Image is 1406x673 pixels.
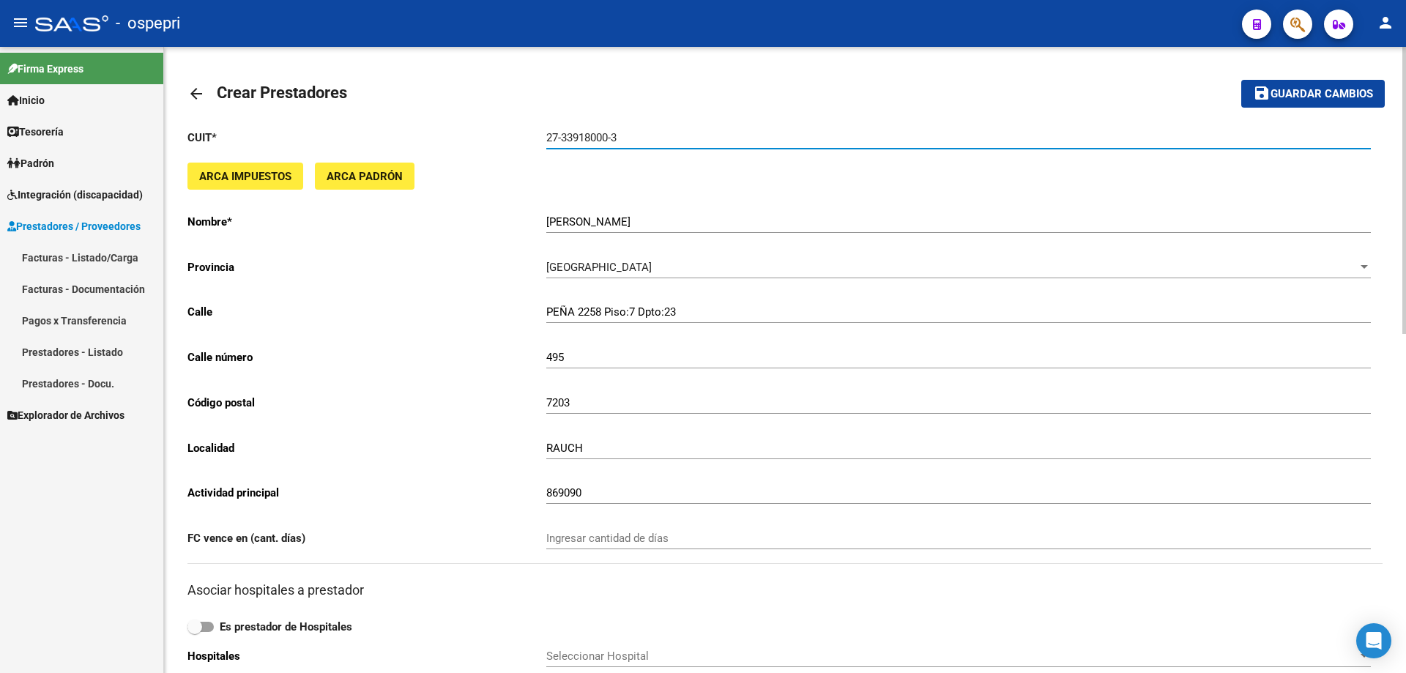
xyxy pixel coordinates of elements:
[187,85,205,103] mat-icon: arrow_back
[1356,623,1391,658] div: Open Intercom Messenger
[1253,84,1271,102] mat-icon: save
[187,259,546,275] p: Provincia
[220,620,352,633] strong: Es prestador de Hospitales
[315,163,414,190] button: ARCA Padrón
[546,650,1358,663] span: Seleccionar Hospital
[7,92,45,108] span: Inicio
[1241,80,1385,107] button: Guardar cambios
[7,187,143,203] span: Integración (discapacidad)
[7,124,64,140] span: Tesorería
[187,485,546,501] p: Actividad principal
[187,530,546,546] p: FC vence en (cant. días)
[1377,14,1394,31] mat-icon: person
[217,83,347,102] span: Crear Prestadores
[187,395,546,411] p: Código postal
[187,163,303,190] button: ARCA Impuestos
[199,170,291,183] span: ARCA Impuestos
[546,261,652,274] span: [GEOGRAPHIC_DATA]
[187,349,546,365] p: Calle número
[187,214,546,230] p: Nombre
[327,170,403,183] span: ARCA Padrón
[12,14,29,31] mat-icon: menu
[187,648,546,664] p: Hospitales
[187,130,546,146] p: CUIT
[187,440,546,456] p: Localidad
[7,218,141,234] span: Prestadores / Proveedores
[7,61,83,77] span: Firma Express
[187,580,1383,601] h3: Asociar hospitales a prestador
[1271,88,1373,101] span: Guardar cambios
[116,7,180,40] span: - ospepri
[7,155,54,171] span: Padrón
[7,407,124,423] span: Explorador de Archivos
[187,304,546,320] p: Calle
